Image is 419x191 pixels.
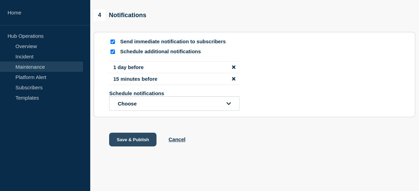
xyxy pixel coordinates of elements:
li: 15 minutes before [109,73,240,85]
button: disable notification 1 day before [232,64,235,70]
span: 4 [94,9,105,21]
p: Schedule notifications [109,90,219,96]
input: Schedule additional notifications [110,49,115,54]
input: Send immediate notification to subscribers [110,40,115,44]
div: Notifications [94,9,146,21]
p: Send immediate notification to subscribers [120,38,230,45]
button: Cancel [168,136,185,142]
li: 1 day before [109,61,240,73]
p: Schedule additional notifications [120,48,230,55]
button: disable notification 15 minutes before [232,76,235,82]
button: Save & Publish [109,133,156,146]
button: open dropdown [109,96,240,111]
